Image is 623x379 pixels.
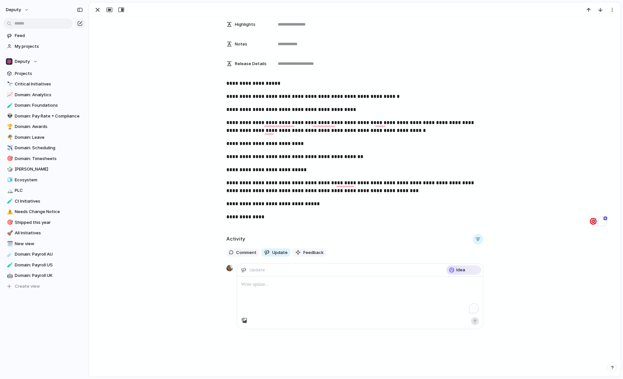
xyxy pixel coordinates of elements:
[3,164,85,174] a: 🎲[PERSON_NAME]
[235,21,255,28] span: Highlights
[3,207,85,217] a: ⚠️Needs Change Notice
[3,57,85,66] button: Deputy
[15,187,83,194] span: PLC
[3,154,85,164] a: 🎯Domain: Timesheets
[15,155,83,162] span: Domain: Timesheets
[7,219,11,226] div: 🎯
[15,134,83,141] span: Domain: Leave
[6,134,12,141] button: 🌴
[3,143,85,153] a: ✈️Domain: Scheduling
[7,208,11,216] div: ⚠️
[7,112,11,120] div: 👽
[15,70,83,77] span: Projects
[3,175,85,185] a: 🧊Ecosystem
[6,272,12,279] button: 🤖
[15,166,83,172] span: [PERSON_NAME]
[3,186,85,195] a: 🏔️PLC
[7,134,11,141] div: 🌴
[15,123,83,130] span: Domain: Awards
[15,283,40,290] span: Create view
[3,281,85,291] button: Create view
[6,177,12,183] button: 🧊
[7,166,11,173] div: 🎲
[7,176,11,184] div: 🧊
[3,122,85,132] a: 🏆Domain: Awards
[6,230,12,236] button: 🚀
[6,145,12,151] button: ✈️
[15,208,83,215] span: Needs Change Notice
[3,5,32,15] button: deputy
[15,241,83,247] span: New view
[7,251,11,258] div: ☄️
[6,208,12,215] button: ⚠️
[3,100,85,110] div: 🧪Domain: Foundations
[7,81,11,88] div: 🔭
[456,267,465,273] span: Idea
[15,262,83,268] span: Domain: Payroll US
[97,80,613,226] div: To enrich screen reader interactions, please activate Accessibility in Grammarly extension settings
[3,79,85,89] a: 🔭Critical Initiatives
[6,92,12,98] button: 📈
[3,31,85,41] a: Feed
[15,81,83,87] span: Critical Initiatives
[15,113,83,119] span: Domain: Pay Rate + Compliance
[6,198,12,205] button: 🧪
[7,155,11,162] div: 🎯
[3,42,85,51] a: My projects
[3,111,85,121] a: 👽Domain: Pay Rate + Compliance
[226,235,245,243] h2: Activity
[3,90,85,100] a: 📈Domain: Analytics
[7,187,11,194] div: 🏔️
[6,102,12,109] button: 🧪
[7,123,11,131] div: 🏆
[6,7,21,13] span: deputy
[235,41,247,47] span: Notes
[6,113,12,119] button: 👽
[3,218,85,227] a: 🎯Shipped this year
[3,249,85,259] a: ☄️Domain: Payroll AU
[3,133,85,142] a: 🌴Domain: Leave
[3,271,85,280] a: 🤖Domain: Payroll UK
[226,248,259,257] button: Comment
[6,123,12,130] button: 🏆
[235,61,267,67] span: Release Details
[7,102,11,109] div: 🧪
[7,144,11,152] div: ✈️
[3,69,85,79] a: Projects
[6,81,12,87] button: 🔭
[3,228,85,238] div: 🚀All Initiatives
[7,240,11,247] div: 🗓️
[6,166,12,172] button: 🎲
[6,262,12,268] button: 🧪
[6,251,12,258] button: ☄️
[7,197,11,205] div: 🧪
[15,219,83,226] span: Shipped this year
[15,58,30,65] span: Deputy
[15,177,83,183] span: Ecosystem
[15,43,83,50] span: My projects
[6,219,12,226] button: 🎯
[7,272,11,280] div: 🤖
[7,91,11,99] div: 📈
[262,248,290,257] button: Update
[15,32,83,39] span: Feed
[237,277,483,317] div: To enrich screen reader interactions, please activate Accessibility in Grammarly extension settings
[272,249,288,256] span: Update
[15,198,83,205] span: CI Initiatives
[293,248,326,257] button: Feedback
[3,260,85,270] a: 🧪Domain: Payroll US
[15,251,83,258] span: Domain: Payroll AU
[15,272,83,279] span: Domain: Payroll UK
